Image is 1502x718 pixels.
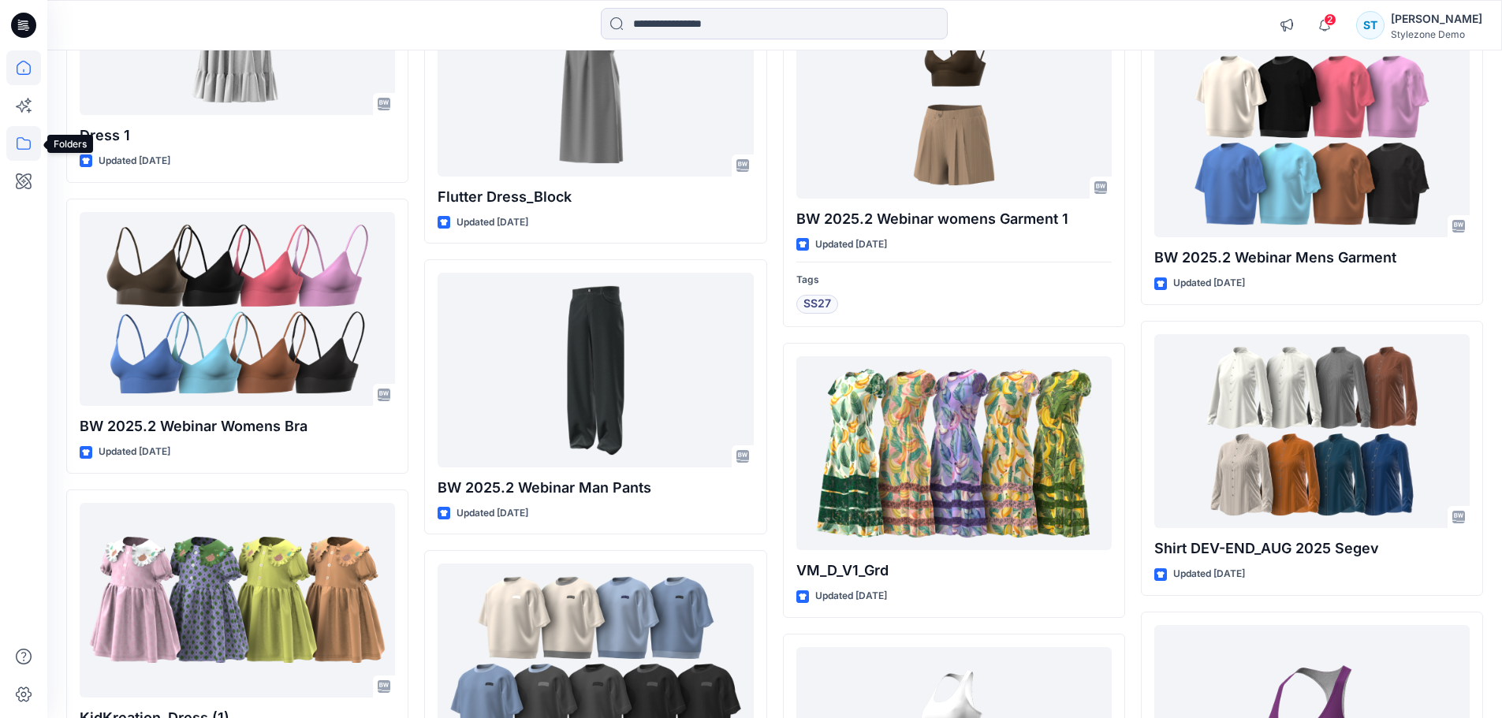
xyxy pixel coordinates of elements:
a: VM_D_V1_Grd [796,356,1112,551]
p: Updated [DATE] [815,588,887,605]
p: Flutter Dress_Block [438,186,753,208]
p: Updated [DATE] [99,444,170,460]
a: BW 2025.2 Webinar womens Garment 1 [796,4,1112,199]
div: ST [1356,11,1385,39]
p: BW 2025.2 Webinar womens Garment 1 [796,208,1112,230]
div: [PERSON_NAME] [1391,9,1482,28]
p: Updated [DATE] [99,153,170,169]
p: BW 2025.2 Webinar Mens Garment [1154,247,1470,269]
p: Updated [DATE] [457,505,528,522]
a: KidKreation_Dress (1) [80,503,395,698]
a: BW 2025.2 Webinar Mens Garment [1154,43,1470,238]
p: Tags [796,272,1112,288]
p: BW 2025.2 Webinar Man Pants [438,477,753,499]
p: Updated [DATE] [1173,275,1245,292]
a: BW 2025.2 Webinar Man Pants [438,273,753,467]
div: Stylezone Demo [1391,28,1482,40]
a: BW 2025.2 Webinar Womens Bra [80,212,395,407]
p: VM_D_V1_Grd [796,560,1112,582]
p: Updated [DATE] [815,236,887,253]
p: Dress 1 [80,125,395,147]
p: BW 2025.2 Webinar Womens Bra [80,415,395,437]
a: Shirt DEV-END_AUG 2025 Segev [1154,334,1470,529]
p: Updated [DATE] [1173,566,1245,582]
span: 2 [1324,13,1336,26]
p: Shirt DEV-END_AUG 2025 Segev [1154,538,1470,560]
p: Updated [DATE] [457,214,528,231]
span: SS27 [803,295,831,314]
